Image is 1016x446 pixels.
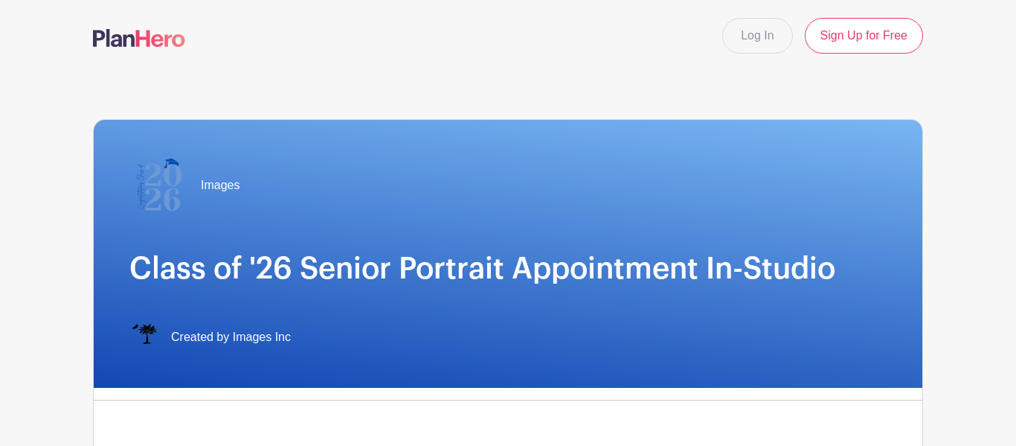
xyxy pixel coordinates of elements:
a: Log In [722,18,792,54]
img: 2026%20logo%20(2).png [129,156,189,215]
a: Sign Up for Free [805,18,923,54]
h1: Class of '26 Senior Portrait Appointment In-Studio [129,251,887,287]
span: Images [201,176,239,194]
img: logo-507f7623f17ff9eddc593b1ce0a138ce2505c220e1c5a4e2b4648c50719b7d32.svg [93,29,185,47]
img: IMAGES%20logo%20transparenT%20PNG%20s.png [129,322,159,352]
span: Created by Images Inc [171,328,291,346]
